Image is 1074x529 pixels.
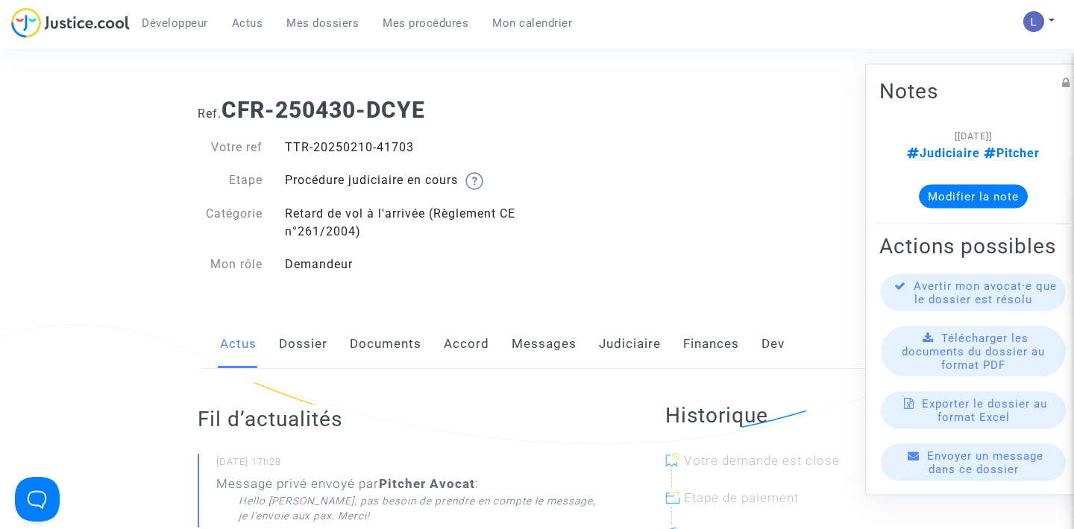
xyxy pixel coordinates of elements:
a: Documents [350,320,421,369]
h2: Notes [879,78,1067,104]
a: Mes procédures [371,12,480,34]
a: Mon calendrier [480,12,584,34]
a: Dev [761,320,785,369]
b: CFR-250430-DCYE [222,97,425,123]
span: Mon calendrier [492,16,572,30]
span: Judiciaire [907,146,980,160]
a: Dossier [279,320,327,369]
span: Envoyer un message dans ce dossier [927,449,1043,476]
a: Mes dossiers [274,12,371,34]
img: help.svg [465,172,483,190]
a: Actus [220,12,275,34]
div: Hello [PERSON_NAME], pas besoin de prendre en compte le message, je l'envoie aux pax. Merci! [239,493,606,523]
img: jc-logo.svg [11,7,130,38]
span: Ref. [198,107,222,121]
div: Message privé envoyé par : [216,475,606,523]
a: Développeur [130,12,220,34]
a: Accord [444,320,489,369]
div: Etape [186,171,274,190]
span: [[DATE]] [955,130,992,142]
span: Actus [232,16,263,30]
h2: Fil d’actualités [198,406,606,432]
div: Demandeur [274,256,537,273]
a: Actus [220,320,257,369]
iframe: Help Scout Beacon - Open [15,477,60,522]
span: Avertir mon avocat·e que le dossier est résolu [914,279,1057,306]
span: Pitcher [980,146,1040,160]
img: AATXAJzI13CaqkJmx-MOQUbNyDE09GJ9dorwRvFSQZdH=s96-c [1023,11,1044,32]
button: Modifier la note [919,185,1028,209]
h2: Historique [665,402,877,428]
div: Catégorie [186,205,274,241]
div: Mon rôle [186,256,274,273]
span: Votre demande est close [684,453,840,468]
span: Développeur [142,16,208,30]
a: Finances [683,320,739,369]
span: Mes procédures [383,16,468,30]
div: Procédure judiciaire en cours [274,171,537,190]
span: Mes dossiers [286,16,359,30]
div: Votre ref [186,139,274,156]
a: Messages [512,320,577,369]
span: Exporter le dossier au format Excel [922,397,1047,424]
span: Télécharger les documents du dossier au format PDF [902,332,1045,372]
div: Retard de vol à l'arrivée (Règlement CE n°261/2004) [274,205,537,241]
h2: Actions possibles [879,233,1067,259]
a: Judiciaire [599,320,661,369]
div: TTR-20250210-41703 [274,139,537,156]
small: [DATE] 17h28 [216,455,606,475]
b: Pitcher Avocat [379,476,475,491]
